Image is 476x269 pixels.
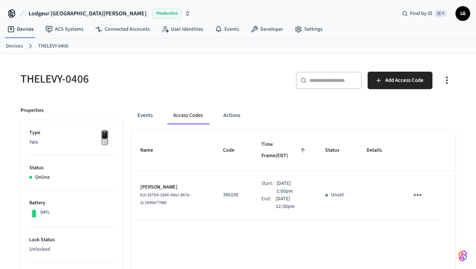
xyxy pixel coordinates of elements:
img: Yale Assure Touchscreen Wifi Smart Lock, Satin Nickel, Front [96,129,114,147]
p: 94% [40,209,50,216]
a: Developer [245,23,289,36]
span: Add Access Code [385,76,424,85]
button: LG [455,6,470,21]
span: b2c337b4-1844-49a1-867e-2c1606e77986 [140,192,191,206]
img: SeamLogoGradient.69752ec5.svg [458,250,467,262]
table: sticky table [131,130,455,220]
div: Start: [261,180,276,195]
p: Type [29,129,114,137]
h5: THELEVY-0406 [21,72,234,87]
a: Devices [6,42,23,50]
a: User Identities [156,23,209,36]
a: Events [209,23,245,36]
span: Lodgeur [GEOGRAPHIC_DATA][PERSON_NAME] [29,9,146,18]
span: Production [152,9,182,18]
div: ant example [131,107,455,124]
p: [DATE] 1:00pm [276,180,307,195]
p: [PERSON_NAME] [140,183,205,191]
span: Status [325,145,349,156]
span: ⌘ K [435,10,447,17]
button: Events [131,107,159,124]
a: Devices [1,23,40,36]
p: Status [29,164,114,172]
span: Time Frame(EDT) [261,139,307,162]
p: Battery [29,199,114,207]
a: THELEVY-0406 [38,42,68,50]
p: Unlocked [29,246,114,253]
span: Details [367,145,391,156]
a: ACS Systems [40,23,89,36]
p: 386190 [223,191,244,199]
div: Find by ID⌘ K [396,7,453,20]
span: LG [456,7,469,20]
p: Unset [331,191,344,199]
p: [DATE] 12:30pm [276,195,308,211]
a: Connected Accounts [89,23,156,36]
p: Lock Status [29,236,114,244]
a: Settings [289,23,328,36]
span: Code [223,145,244,156]
div: End: [261,195,276,211]
button: Add Access Code [368,72,432,89]
span: Name [140,145,163,156]
p: Properties [21,107,44,114]
p: Online [35,174,50,181]
p: Yale [29,139,114,146]
span: Find by ID [410,10,432,17]
button: Actions [217,107,246,124]
button: Access Codes [167,107,209,124]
